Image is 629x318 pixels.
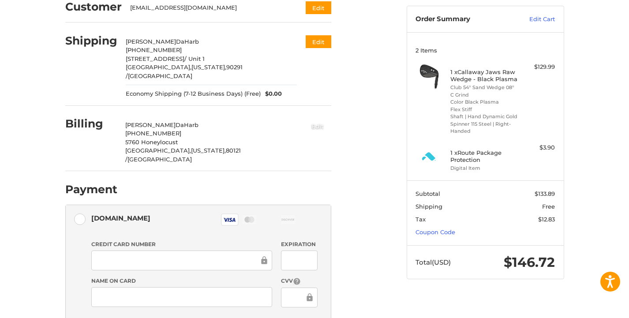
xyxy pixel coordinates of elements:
li: Shaft | Hand Dynamic Gold Spinner 115 Steel | Right-Handed [450,113,518,135]
label: Expiration [281,240,318,248]
span: [GEOGRAPHIC_DATA] [127,156,192,163]
span: [PHONE_NUMBER] [126,46,182,53]
span: [GEOGRAPHIC_DATA] [128,72,192,79]
h3: 2 Items [416,47,555,54]
div: [EMAIL_ADDRESS][DOMAIN_NAME] [130,4,288,12]
span: $133.89 [535,190,555,197]
span: [PERSON_NAME] [126,38,176,45]
span: Free [542,203,555,210]
h4: 1 x Route Package Protection [450,149,518,164]
li: Digital Item [450,165,518,172]
li: Color Black Plasma [450,98,518,106]
span: Subtotal [416,190,440,197]
div: $3.90 [520,143,555,152]
span: $12.83 [538,216,555,223]
a: Edit Cart [510,15,555,24]
span: [US_STATE], [191,64,226,71]
span: DaHarb [176,121,198,128]
h2: Shipping [65,34,117,48]
button: Edit [306,35,331,48]
label: CVV [281,277,318,285]
span: [US_STATE], [191,147,226,154]
span: DaHarb [176,38,199,45]
span: [STREET_ADDRESS] [126,55,184,62]
h3: Order Summary [416,15,510,24]
span: / Unit 1 [184,55,205,62]
li: Flex Stiff [450,106,518,113]
span: Economy Shipping (7-12 Business Days) (Free) [126,90,261,98]
span: 90291 / [126,64,243,79]
label: Credit Card Number [91,240,272,248]
div: $129.99 [520,63,555,71]
span: 80121 / [125,147,241,163]
span: Tax [416,216,426,223]
h2: Payment [65,183,117,196]
span: [GEOGRAPHIC_DATA], [126,64,191,71]
span: 5760 Honeylocust [125,138,178,146]
span: Shipping [416,203,442,210]
span: Total (USD) [416,258,451,266]
span: $0.00 [261,90,282,98]
span: $146.72 [504,254,555,270]
a: Coupon Code [416,228,455,236]
li: Club 54° Sand Wedge 08° C Grind [450,84,518,98]
label: Name on Card [91,277,272,285]
span: [PHONE_NUMBER] [125,130,181,137]
button: Edit [306,1,331,14]
h4: 1 x Callaway Jaws Raw Wedge - Black Plasma [450,68,518,83]
span: [PERSON_NAME] [125,121,176,128]
span: [GEOGRAPHIC_DATA], [125,147,191,154]
div: [DOMAIN_NAME] [91,211,150,225]
h2: Billing [65,117,117,131]
button: Edit [304,119,331,133]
